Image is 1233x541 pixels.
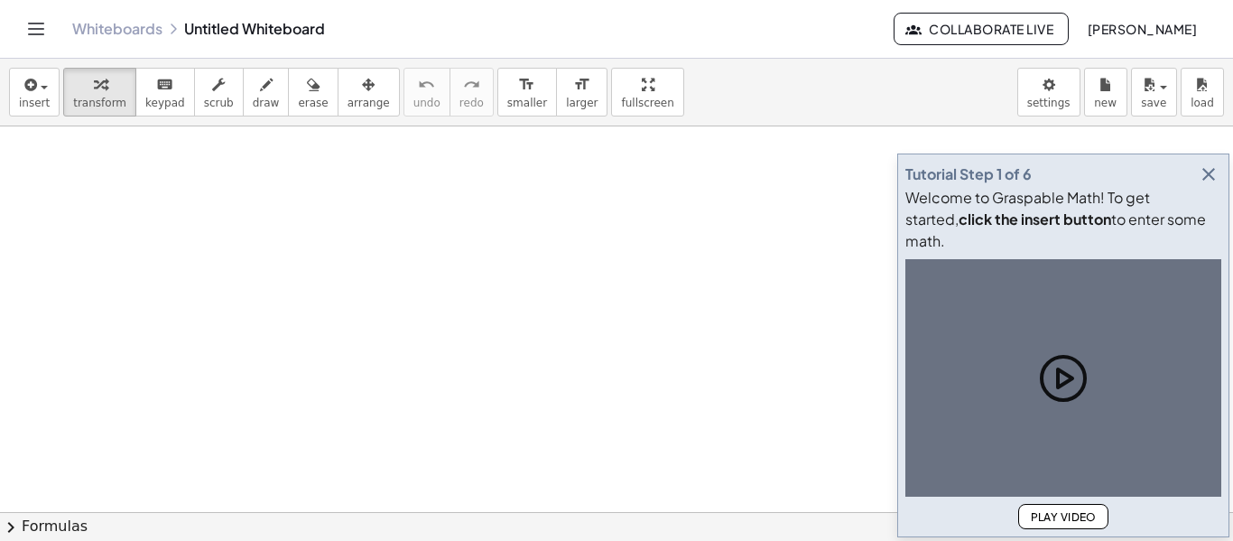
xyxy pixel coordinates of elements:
button: transform [63,68,136,117]
button: draw [243,68,290,117]
span: transform [73,97,126,109]
span: arrange [348,97,390,109]
button: Collaborate Live [894,13,1069,45]
button: save [1131,68,1177,117]
span: keypad [145,97,185,109]
button: fullscreen [611,68,683,117]
div: Welcome to Graspable Math! To get started, to enter some math. [905,187,1221,252]
i: undo [418,74,435,96]
button: settings [1017,68,1080,117]
b: click the insert button [959,210,1111,229]
span: scrub [204,97,234,109]
button: format_sizesmaller [497,68,557,117]
span: new [1094,97,1117,109]
i: format_size [518,74,535,96]
span: insert [19,97,50,109]
i: format_size [573,74,590,96]
button: keyboardkeypad [135,68,195,117]
span: load [1191,97,1214,109]
button: undoundo [403,68,450,117]
div: Tutorial Step 1 of 6 [905,163,1032,185]
span: erase [298,97,328,109]
button: load [1181,68,1224,117]
span: settings [1027,97,1071,109]
span: save [1141,97,1166,109]
span: draw [253,97,280,109]
button: arrange [338,68,400,117]
span: larger [566,97,598,109]
span: redo [459,97,484,109]
button: Play Video [1018,504,1108,529]
button: new [1084,68,1127,117]
i: redo [463,74,480,96]
a: Whiteboards [72,20,162,38]
button: insert [9,68,60,117]
span: Play Video [1030,510,1097,524]
button: erase [288,68,338,117]
span: Collaborate Live [909,21,1053,37]
button: scrub [194,68,244,117]
i: keyboard [156,74,173,96]
button: redoredo [450,68,494,117]
span: smaller [507,97,547,109]
button: [PERSON_NAME] [1072,13,1211,45]
button: format_sizelarger [556,68,607,117]
span: fullscreen [621,97,673,109]
button: Toggle navigation [22,14,51,43]
span: [PERSON_NAME] [1087,21,1197,37]
span: undo [413,97,440,109]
